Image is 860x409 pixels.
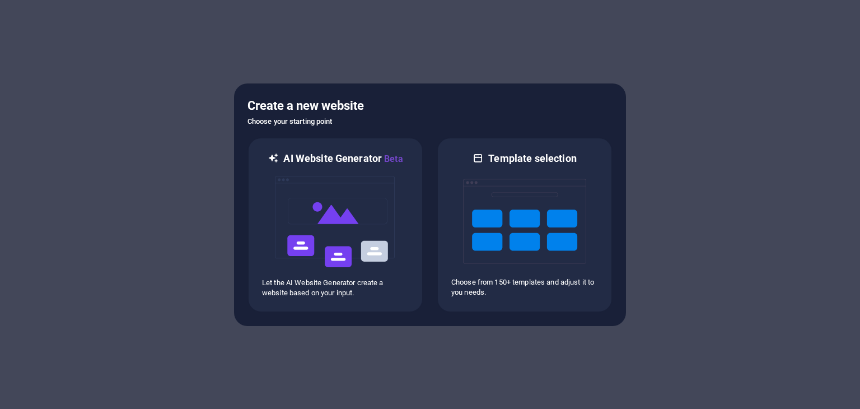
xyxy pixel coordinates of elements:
[283,152,403,166] h6: AI Website Generator
[247,115,613,128] h6: Choose your starting point
[247,97,613,115] h5: Create a new website
[488,152,576,165] h6: Template selection
[451,277,598,298] p: Choose from 150+ templates and adjust it to you needs.
[382,154,403,164] span: Beta
[274,166,397,278] img: ai
[262,278,409,298] p: Let the AI Website Generator create a website based on your input.
[247,137,423,313] div: AI Website GeneratorBetaaiLet the AI Website Generator create a website based on your input.
[437,137,613,313] div: Template selectionChoose from 150+ templates and adjust it to you needs.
